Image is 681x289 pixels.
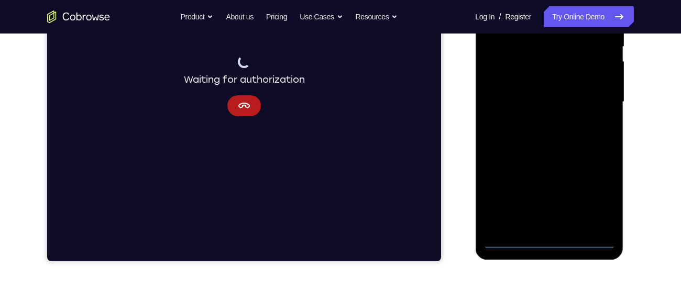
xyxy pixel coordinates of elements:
[181,6,214,27] button: Product
[544,6,634,27] a: Try Online Demo
[47,10,110,23] a: Go to the home page
[356,6,398,27] button: Resources
[475,6,495,27] a: Log In
[180,185,214,206] button: Cancel
[506,6,531,27] a: Register
[499,10,501,23] span: /
[266,6,287,27] a: Pricing
[300,6,343,27] button: Use Cases
[137,145,258,176] div: Waiting for authorization
[226,6,253,27] a: About us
